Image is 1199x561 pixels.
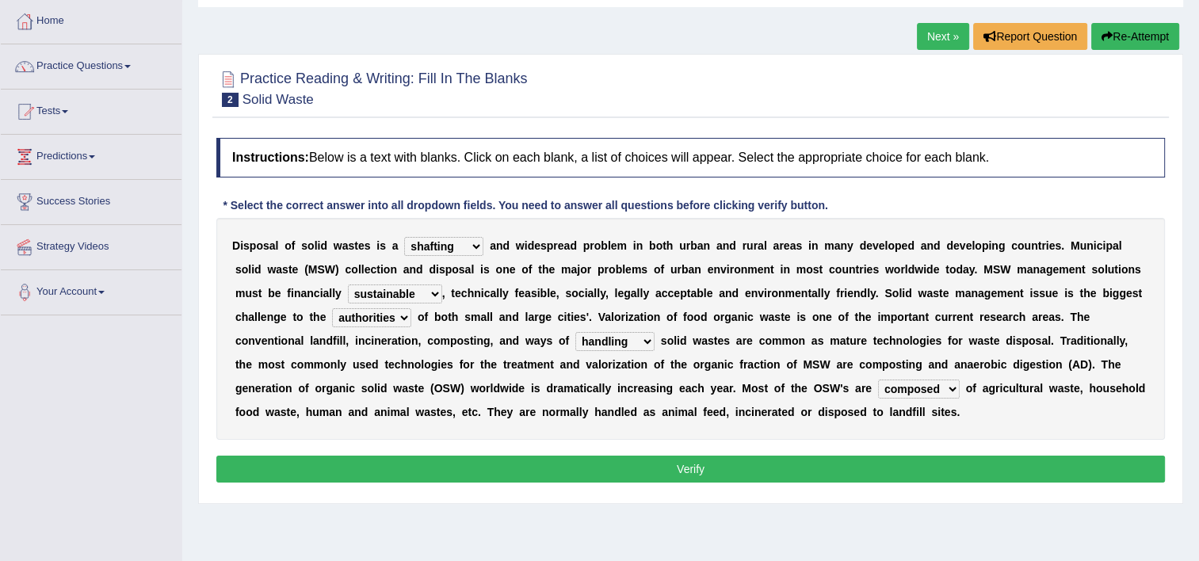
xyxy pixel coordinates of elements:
b: e [625,263,632,276]
b: a [490,287,496,300]
b: D [232,239,240,252]
b: s [873,263,879,276]
b: i [376,239,380,252]
b: o [452,263,459,276]
b: i [1102,239,1105,252]
b: e [358,239,365,252]
b: b [649,239,656,252]
b: o [888,239,895,252]
b: w [334,239,342,252]
b: s [348,239,354,252]
b: e [510,263,516,276]
b: l [332,287,335,300]
b: s [483,263,490,276]
b: s [1055,239,1061,252]
div: * Select the correct answer into all dropdown fields. You need to answer all questions before cli... [216,197,834,214]
b: o [609,263,616,276]
b: i [240,239,243,252]
b: l [276,239,279,252]
b: f [292,239,296,252]
small: Solid Waste [242,92,314,107]
b: i [380,263,384,276]
b: s [459,263,465,276]
b: m [747,263,757,276]
b: u [670,263,678,276]
b: a [403,263,410,276]
b: a [564,239,571,252]
a: Strategy Videos [1,225,181,265]
b: o [949,263,957,276]
b: t [1082,263,1086,276]
b: o [256,239,263,252]
b: l [884,239,888,252]
b: n [926,239,934,252]
h4: Below is a text with blanks. Click on each blank, a list of choices will appear. Select the appro... [216,138,1165,177]
b: n [307,287,314,300]
b: o [656,239,663,252]
b: s [380,239,386,252]
b: m [632,263,641,276]
b: o [654,263,661,276]
b: r [553,239,557,252]
b: a [1113,239,1119,252]
b: n [1128,263,1135,276]
b: a [276,263,282,276]
b: l [496,287,499,300]
b: l [499,287,502,300]
b: s [1135,263,1141,276]
b: e [708,263,714,276]
b: b [616,263,623,276]
b: a [269,239,276,252]
b: , [556,287,559,300]
b: r [677,263,681,276]
b: a [1040,263,1046,276]
b: a [323,287,329,300]
b: n [741,263,748,276]
b: o [242,263,249,276]
a: Your Account [1,270,181,310]
b: o [1018,239,1025,252]
b: e [1049,239,1056,252]
b: a [716,239,723,252]
b: n [1086,239,1094,252]
b: m [617,239,626,252]
b: u [1080,239,1087,252]
a: Practice Questions [1,44,181,84]
a: Next » [917,23,969,50]
b: c [484,287,491,300]
b: b [601,239,608,252]
b: r [605,263,609,276]
b: e [866,263,873,276]
b: p [583,239,590,252]
b: h [542,263,549,276]
b: s [531,287,537,300]
b: o [734,263,741,276]
b: n [1033,263,1040,276]
b: a [525,287,531,300]
b: t [451,287,455,300]
b: . [1061,239,1064,252]
b: y [502,287,509,300]
b: r [730,263,734,276]
a: Tests [1,90,181,129]
b: o [351,263,358,276]
b: m [1059,263,1068,276]
b: t [354,239,358,252]
button: Report Question [973,23,1087,50]
b: t [819,263,823,276]
b: i [988,239,991,252]
b: e [758,263,764,276]
a: Success Stories [1,180,181,219]
b: v [960,239,966,252]
b: n [474,287,481,300]
b: y [847,239,853,252]
b: m [1017,263,1026,276]
b: S [317,263,324,276]
b: r [900,263,904,276]
button: Verify [216,456,1165,483]
b: e [965,239,972,252]
b: p [598,263,605,276]
b: M [308,263,318,276]
b: m [824,239,834,252]
b: a [963,263,969,276]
